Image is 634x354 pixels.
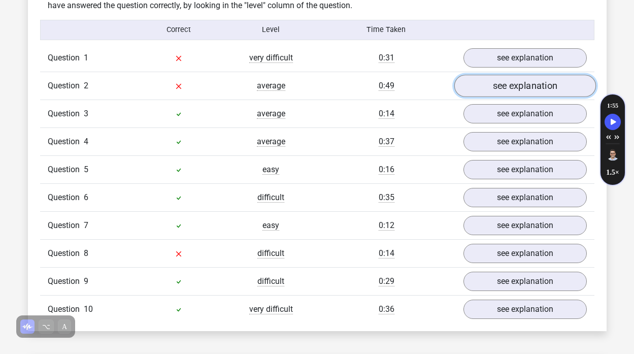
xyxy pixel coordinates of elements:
span: easy [262,220,279,231]
span: easy [262,165,279,175]
span: 0:16 [379,165,394,175]
span: Question [48,52,84,64]
span: 4 [84,137,88,146]
span: Question [48,80,84,92]
a: see explanation [463,132,587,151]
span: Question [48,164,84,176]
span: 6 [84,192,88,202]
span: 0:14 [379,248,394,259]
a: see explanation [463,188,587,207]
span: 2 [84,81,88,90]
span: Question [48,191,84,204]
div: Correct [132,24,225,36]
span: Question [48,219,84,232]
span: 1 [84,53,88,62]
span: 0:49 [379,81,394,91]
a: see explanation [463,244,587,263]
div: Level [225,24,317,36]
span: 7 [84,220,88,230]
span: Question [48,247,84,260]
span: 3 [84,109,88,118]
span: Question [48,275,84,287]
span: Question [48,303,84,315]
span: Question [48,108,84,120]
span: 0:37 [379,137,394,147]
span: difficult [257,276,284,286]
a: see explanation [463,48,587,68]
a: see explanation [463,300,587,319]
span: 0:14 [379,109,394,119]
span: average [257,137,285,147]
span: average [257,109,285,119]
a: see explanation [454,75,595,97]
span: 0:36 [379,304,394,314]
span: 10 [84,304,93,314]
a: see explanation [463,104,587,123]
span: very difficult [249,53,293,63]
a: see explanation [463,216,587,235]
span: 8 [84,248,88,258]
span: 0:29 [379,276,394,286]
span: Question [48,136,84,148]
span: difficult [257,192,284,203]
span: average [257,81,285,91]
span: 0:12 [379,220,394,231]
span: very difficult [249,304,293,314]
span: difficult [257,248,284,259]
a: see explanation [463,272,587,291]
span: 0:35 [379,192,394,203]
span: 9 [84,276,88,286]
span: 0:31 [379,53,394,63]
span: 5 [84,165,88,174]
div: Time Taken [317,24,455,36]
a: see explanation [463,160,587,179]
